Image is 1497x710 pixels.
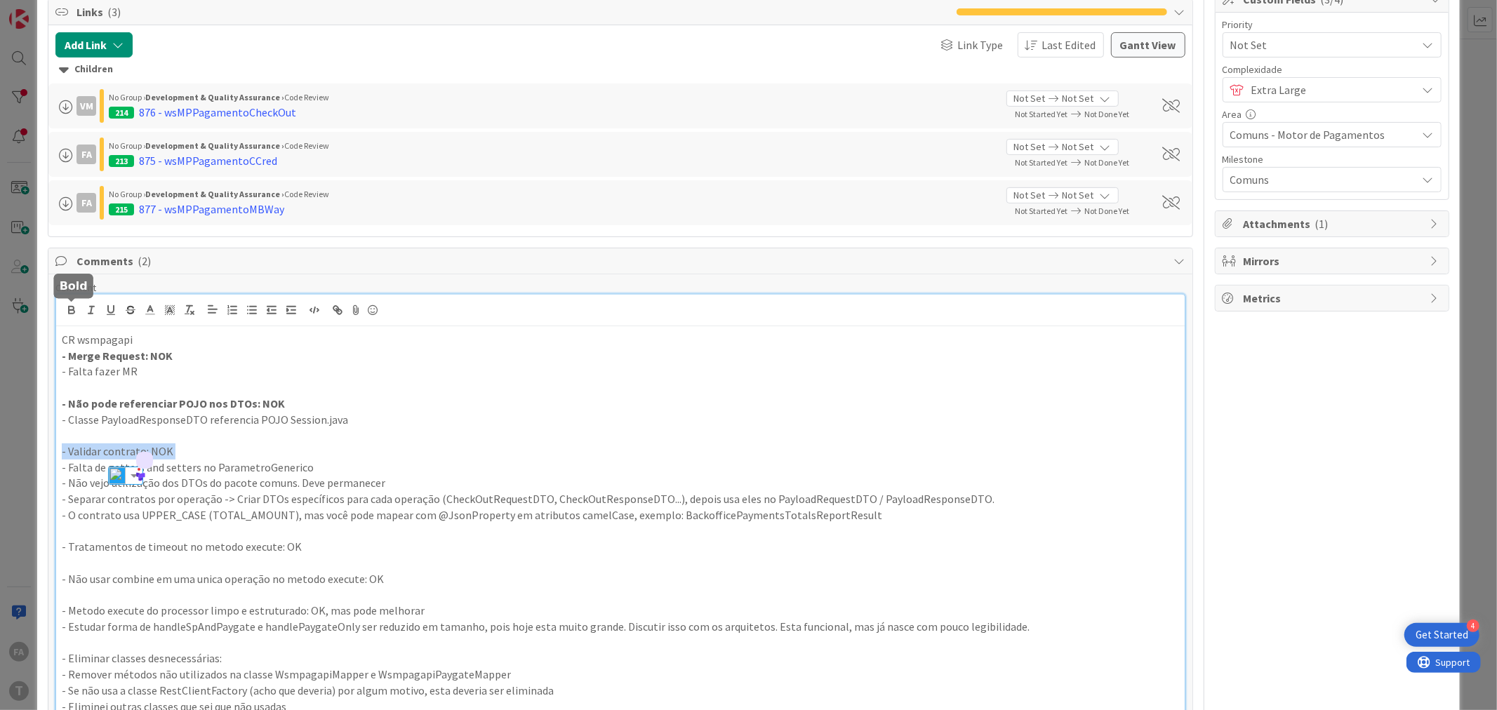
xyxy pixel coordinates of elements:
p: - O contrato usa UPPER_CASE (TOTAL_AMOUNT), mas você pode mapear com @JsonProperty em atributos c... [62,507,1178,523]
span: Code Review [284,189,329,199]
div: Complexidade [1223,65,1442,74]
p: - Remover métodos não utilizados na classe WsmpagapiMapper e WsmpagapiPaygateMapper [62,667,1178,683]
div: 213 [109,155,134,167]
span: Link Type [958,36,1004,53]
button: Gantt View [1111,32,1185,58]
button: Add Link [55,32,133,58]
span: Not Started Yet [1016,109,1068,119]
span: Links [76,4,949,20]
span: No Group › [109,92,145,102]
p: - Classe PayloadResponseDTO referencia POJO Session.java [62,412,1178,428]
span: Attachments [1244,215,1423,232]
span: Not Set [1230,35,1410,55]
span: Support [29,2,64,19]
span: Last Edited [1042,36,1096,53]
span: Not Set [1014,91,1046,106]
span: Comuns - Motor de Pagamentos [1230,125,1410,145]
div: 877 - wsMPPagamentoMBWay [139,201,284,217]
div: Children [59,62,1181,77]
span: Not Set [1014,188,1046,203]
p: - Validar contrato: NOK [62,443,1178,460]
p: - Se não usa a classe RestClientFactory (acho que deveria) por algum motivo, esta deveria ser eli... [62,683,1178,699]
b: Development & Quality Assurance › [145,92,284,102]
span: Not Started Yet [1016,206,1068,216]
span: Metrics [1244,290,1423,307]
div: FA [76,193,96,213]
span: No Group › [109,140,145,151]
div: Get Started [1416,628,1468,642]
span: Not Set [1063,91,1094,106]
span: Not Set [1063,140,1094,154]
div: 4 [1467,619,1479,632]
div: 876 - wsMPPagamentoCheckOut [139,104,296,121]
p: - Não usar combine em uma unica operação no metodo execute: OK [62,571,1178,587]
div: Priority [1223,20,1442,29]
p: - Falta fazer MR [62,363,1178,380]
h5: Bold [60,279,88,293]
div: Area [1223,109,1442,119]
strong: - Não pode referenciar POJO nos DTOs: NOK [62,396,285,410]
span: Not Done Yet [1085,109,1130,119]
div: VM [76,96,96,116]
p: - Tratamentos de timeout no metodo execute: OK [62,539,1178,555]
p: - Falta de getters and setters no ParametroGenerico [62,460,1178,476]
p: - Eliminar classes desnecessárias: [62,650,1178,667]
span: Not Done Yet [1085,206,1130,216]
p: - Não vejo utilização dos DTOs do pacote comuns. Deve permanecer [62,475,1178,491]
span: Not Set [1014,140,1046,154]
p: - Separar contratos por operação -> Criar DTOs específicos para cada operação (CheckOutRequestDTO... [62,491,1178,507]
span: Not Done Yet [1085,157,1130,168]
span: ( 1 ) [1315,217,1329,231]
span: Comuns [1230,170,1410,189]
span: Comments [76,253,1166,269]
span: ( 3 ) [107,5,121,19]
span: ( 2 ) [138,254,151,268]
div: Open Get Started checklist, remaining modules: 4 [1404,623,1479,647]
div: 875 - wsMPPagamentoCCred [139,152,277,169]
b: Development & Quality Assurance › [145,140,284,151]
span: Not Set [1063,188,1094,203]
b: Development & Quality Assurance › [145,189,284,199]
div: 215 [109,203,134,215]
span: Code Review [284,92,329,102]
p: - Metodo execute do processor limpo e estruturado: OK, mas pode melhorar [62,603,1178,619]
span: Extra Large [1251,80,1410,100]
div: Milestone [1223,154,1442,164]
p: - Estudar forma de handleSpAndPaygate e handlePaygateOnly ser reduzido em tamanho, pois hoje esta... [62,619,1178,635]
span: Mirrors [1244,253,1423,269]
div: 214 [109,107,134,119]
button: Last Edited [1018,32,1104,58]
span: No Group › [109,189,145,199]
span: Code Review [284,140,329,151]
div: FA [76,145,96,164]
span: Not Started Yet [1016,157,1068,168]
strong: - Merge Request: NOK [62,349,173,363]
p: CR wsmpagapi [62,332,1178,348]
